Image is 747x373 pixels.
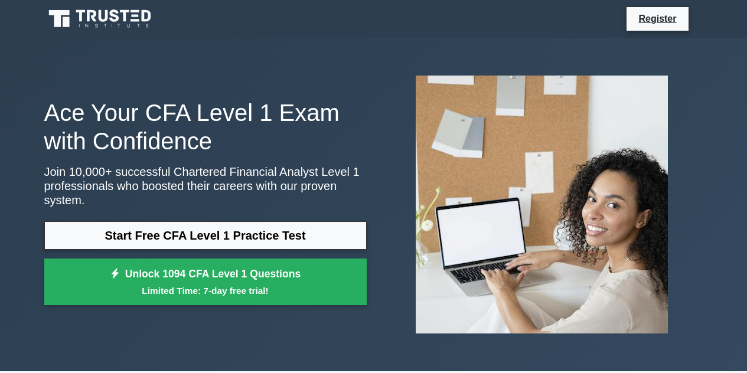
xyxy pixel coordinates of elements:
p: Join 10,000+ successful Chartered Financial Analyst Level 1 professionals who boosted their caree... [44,165,367,207]
small: Limited Time: 7-day free trial! [59,284,352,297]
a: Start Free CFA Level 1 Practice Test [44,221,367,250]
h1: Ace Your CFA Level 1 Exam with Confidence [44,99,367,155]
a: Register [631,11,683,26]
a: Unlock 1094 CFA Level 1 QuestionsLimited Time: 7-day free trial! [44,259,367,306]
